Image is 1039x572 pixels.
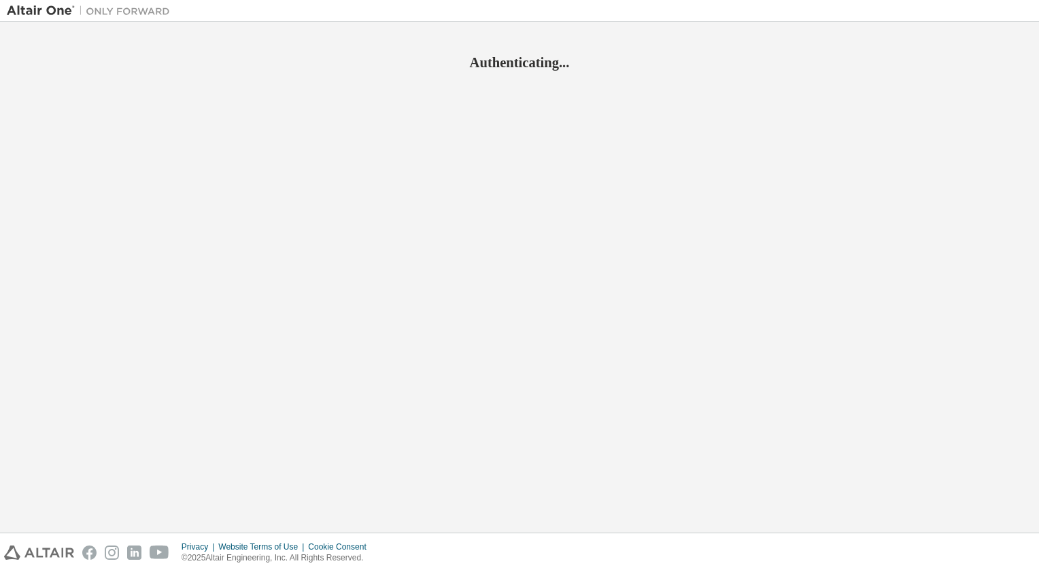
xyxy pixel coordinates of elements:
[7,4,177,18] img: Altair One
[127,546,141,560] img: linkedin.svg
[82,546,97,560] img: facebook.svg
[308,541,374,552] div: Cookie Consent
[182,552,375,564] p: © 2025 Altair Engineering, Inc. All Rights Reserved.
[7,54,1032,71] h2: Authenticating...
[105,546,119,560] img: instagram.svg
[182,541,218,552] div: Privacy
[218,541,308,552] div: Website Terms of Use
[150,546,169,560] img: youtube.svg
[4,546,74,560] img: altair_logo.svg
